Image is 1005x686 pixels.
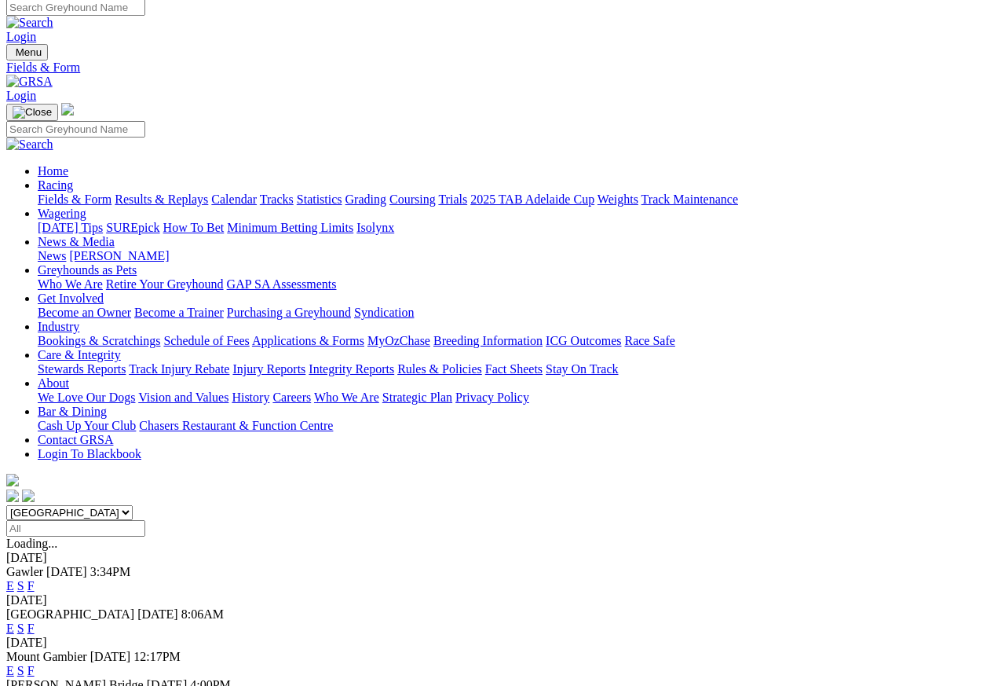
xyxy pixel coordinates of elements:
span: Menu [16,46,42,58]
a: Track Maintenance [641,193,738,206]
a: Bar & Dining [38,405,107,418]
a: News [38,249,66,262]
a: Injury Reports [232,362,305,376]
a: S [17,579,24,592]
a: Care & Integrity [38,348,121,361]
span: [GEOGRAPHIC_DATA] [6,607,134,621]
div: Racing [38,193,999,207]
div: About [38,391,999,405]
span: Gawler [6,565,43,578]
a: Login To Blackbook [38,447,141,460]
a: Minimum Betting Limits [227,221,353,234]
a: Vision and Values [138,391,228,404]
div: [DATE] [6,551,999,565]
a: 2025 TAB Adelaide Cup [470,193,594,206]
div: Industry [38,334,999,348]
a: E [6,664,14,677]
a: Login [6,89,36,102]
a: Stewards Reports [38,362,126,376]
a: Login [6,30,36,43]
img: GRSA [6,75,53,89]
div: News & Media [38,249,999,263]
a: Strategic Plan [382,391,452,404]
img: twitter.svg [22,490,35,502]
a: Isolynx [356,221,394,234]
a: Integrity Reports [309,362,394,376]
a: Track Injury Rebate [129,362,229,376]
a: How To Bet [163,221,225,234]
a: Become a Trainer [134,306,224,319]
div: Greyhounds as Pets [38,277,999,292]
a: Become an Owner [38,306,131,319]
a: News & Media [38,235,115,248]
a: F [27,664,35,677]
button: Toggle navigation [6,104,58,121]
span: Loading... [6,537,57,550]
a: [PERSON_NAME] [69,249,169,262]
a: Applications & Forms [252,334,364,347]
a: Retire Your Greyhound [106,277,224,291]
a: History [232,391,269,404]
a: Breeding Information [433,334,543,347]
a: Tracks [260,193,294,206]
a: Fields & Form [6,61,999,75]
span: [DATE] [137,607,178,621]
a: E [6,622,14,635]
a: Stay On Track [546,362,618,376]
a: Rules & Policies [397,362,482,376]
img: Search [6,16,53,30]
a: Greyhounds as Pets [38,263,137,277]
a: Get Involved [38,292,104,305]
a: Fields & Form [38,193,111,206]
a: Trials [438,193,467,206]
span: 12:17PM [133,650,181,663]
div: Get Involved [38,306,999,320]
a: ICG Outcomes [546,334,621,347]
a: Home [38,164,68,178]
div: Wagering [38,221,999,235]
a: Coursing [389,193,436,206]
a: Racing [38,178,73,192]
a: Purchasing a Greyhound [227,306,351,319]
a: Privacy Policy [455,391,529,404]
a: Statistics [297,193,342,206]
span: Mount Gambier [6,650,87,663]
img: facebook.svg [6,490,19,502]
div: [DATE] [6,636,999,650]
a: F [27,622,35,635]
div: [DATE] [6,593,999,607]
button: Toggle navigation [6,44,48,61]
a: Race Safe [624,334,674,347]
a: Calendar [211,193,257,206]
a: Fact Sheets [485,362,543,376]
a: We Love Our Dogs [38,391,135,404]
a: SUREpick [106,221,159,234]
a: Grading [345,193,386,206]
span: 3:34PM [90,565,131,578]
a: Cash Up Your Club [38,419,136,432]
a: Schedule of Fees [163,334,249,347]
img: Close [13,106,52,119]
a: E [6,579,14,592]
a: F [27,579,35,592]
a: Syndication [354,306,414,319]
div: Care & Integrity [38,362,999,376]
img: Search [6,138,53,152]
a: GAP SA Assessments [227,277,337,291]
a: About [38,376,69,390]
a: Weights [598,193,638,206]
a: S [17,622,24,635]
a: Who We Are [38,277,103,291]
span: [DATE] [90,650,131,663]
a: Industry [38,320,79,333]
input: Select date [6,520,145,537]
img: logo-grsa-white.png [61,103,74,116]
img: logo-grsa-white.png [6,474,19,486]
div: Bar & Dining [38,419,999,433]
a: Bookings & Scratchings [38,334,160,347]
a: Chasers Restaurant & Function Centre [139,419,333,432]
a: S [17,664,24,677]
input: Search [6,121,145,138]
a: Careers [272,391,311,404]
